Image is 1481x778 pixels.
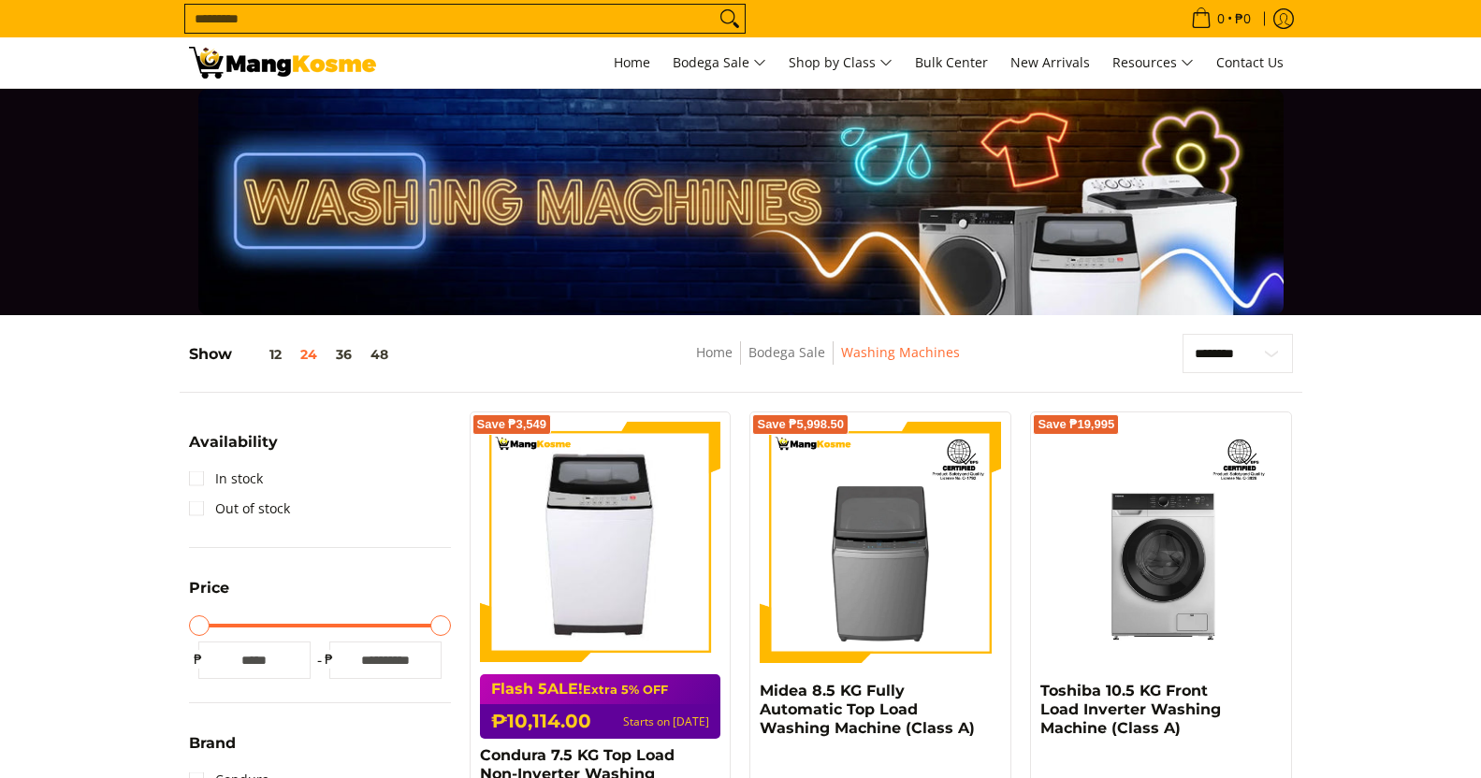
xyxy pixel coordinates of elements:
span: Shop by Class [789,51,893,75]
a: Home [696,343,733,361]
span: Save ₱19,995 [1038,419,1114,430]
nav: Breadcrumbs [559,341,1096,383]
span: Bulk Center [915,53,988,71]
summary: Open [189,581,229,610]
a: Shop by Class [779,37,902,88]
summary: Open [189,435,278,464]
a: Resources [1103,37,1203,88]
span: ₱ [189,650,208,669]
a: Bulk Center [906,37,997,88]
button: 12 [232,347,291,362]
button: 48 [361,347,398,362]
a: Home [604,37,660,88]
span: Contact Us [1216,53,1284,71]
span: ₱ [320,650,339,669]
button: Search [715,5,745,33]
span: New Arrivals [1010,53,1090,71]
a: Out of stock [189,494,290,524]
img: Washing Machines l Mang Kosme: Home Appliances Warehouse Sale Partner [189,47,376,79]
button: 36 [327,347,361,362]
a: Washing Machines [841,343,960,361]
summary: Open [189,736,236,765]
img: Midea 8.5 KG Fully Automatic Top Load Washing Machine (Class A) [760,422,1001,663]
span: Save ₱3,549 [477,419,547,430]
img: Toshiba 10.5 KG Front Load Inverter Washing Machine (Class A) [1040,422,1282,663]
a: In stock [189,464,263,494]
h5: Show [189,345,398,364]
span: Brand [189,736,236,751]
span: ₱0 [1232,12,1254,25]
nav: Main Menu [395,37,1293,88]
span: 0 [1214,12,1227,25]
a: Bodega Sale [663,37,776,88]
a: Contact Us [1207,37,1293,88]
a: New Arrivals [1001,37,1099,88]
img: condura-7.5kg-topload-non-inverter-washing-machine-class-c-full-view-mang-kosme [487,422,714,663]
a: Toshiba 10.5 KG Front Load Inverter Washing Machine (Class A) [1040,682,1221,737]
span: • [1185,8,1256,29]
a: Bodega Sale [748,343,825,361]
button: 24 [291,347,327,362]
span: Save ₱5,998.50 [757,419,844,430]
a: Midea 8.5 KG Fully Automatic Top Load Washing Machine (Class A) [760,682,975,737]
span: Resources [1112,51,1194,75]
span: Bodega Sale [673,51,766,75]
span: Home [614,53,650,71]
span: Price [189,581,229,596]
span: Availability [189,435,278,450]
